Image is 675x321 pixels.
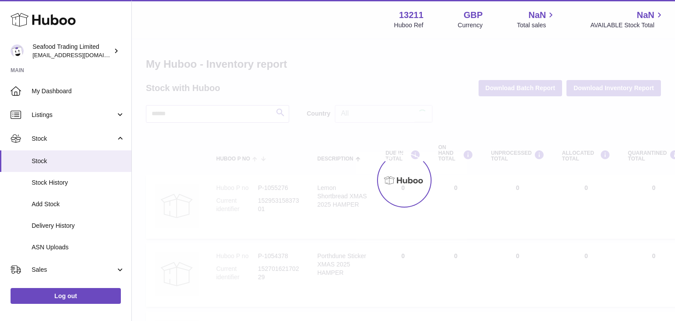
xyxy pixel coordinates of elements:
[32,87,125,95] span: My Dashboard
[464,9,483,21] strong: GBP
[11,44,24,58] img: thendy@rickstein.com
[590,9,664,29] a: NaN AVAILABLE Stock Total
[11,288,121,304] a: Log out
[32,266,116,274] span: Sales
[33,51,129,58] span: [EMAIL_ADDRESS][DOMAIN_NAME]
[32,179,125,187] span: Stock History
[33,43,112,59] div: Seafood Trading Limited
[32,111,116,119] span: Listings
[517,9,556,29] a: NaN Total sales
[394,21,424,29] div: Huboo Ref
[32,243,125,252] span: ASN Uploads
[32,135,116,143] span: Stock
[517,21,556,29] span: Total sales
[399,9,424,21] strong: 13211
[32,157,125,165] span: Stock
[32,222,125,230] span: Delivery History
[32,200,125,208] span: Add Stock
[528,9,546,21] span: NaN
[590,21,664,29] span: AVAILABLE Stock Total
[458,21,483,29] div: Currency
[637,9,654,21] span: NaN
